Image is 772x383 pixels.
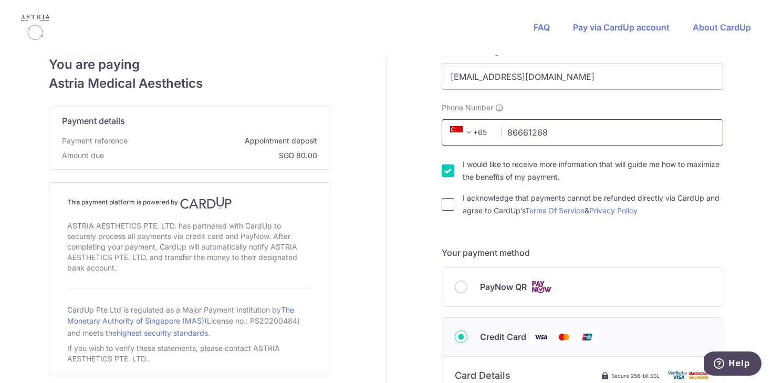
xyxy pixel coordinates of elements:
[450,126,475,139] span: +65
[49,55,330,74] span: You are paying
[534,22,550,33] a: FAQ
[480,281,527,293] span: PayNow QR
[67,196,312,209] h4: This payment platform is powered by
[525,206,585,215] a: Terms Of Service
[67,219,312,275] div: ASTRIA AESTHETICS PTE. LTD. has partnered with CardUp to securely process all payments via credit...
[455,369,510,382] h6: Card Details
[668,371,710,380] img: card secure
[589,206,638,215] a: Privacy Policy
[463,192,723,217] label: I acknowledge that payments cannot be refunded directly via CardUp and agree to CardUp’s &
[49,74,330,93] span: Astria Medical Aesthetics
[530,330,551,344] img: Visa
[693,22,751,33] a: About CardUp
[577,330,598,344] img: Union Pay
[531,281,552,294] img: Cards logo
[573,22,670,33] a: Pay via CardUp account
[447,126,494,139] span: +65
[67,301,312,341] div: CardUp Pte Ltd is regulated as a Major Payment Institution by (License no.: PS20200484) and meets...
[442,246,723,259] h5: Your payment method
[132,136,317,146] span: Appointment deposit
[62,136,128,146] span: Payment reference
[455,281,710,294] div: PayNow QR Cards logo
[480,330,526,343] span: Credit Card
[463,158,723,183] label: I would like to receive more information that will guide me how to maximize the benefits of my pa...
[108,150,317,161] span: SGD 80.00
[62,150,104,161] span: Amount due
[611,371,660,380] span: Secure 256-bit SSL
[554,330,575,344] img: Mastercard
[62,115,125,127] span: Payment details
[442,64,723,90] input: Email address
[67,341,312,366] div: If you wish to verify these statements, please contact ASTRIA AESTHETICS PTE. LTD..
[117,328,208,337] a: highest security standards
[455,330,710,344] div: Credit Card Visa Mastercard Union Pay
[442,102,493,113] span: Phone Number
[180,196,232,209] img: CardUp
[704,351,761,378] iframe: Opens a widget where you can find more information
